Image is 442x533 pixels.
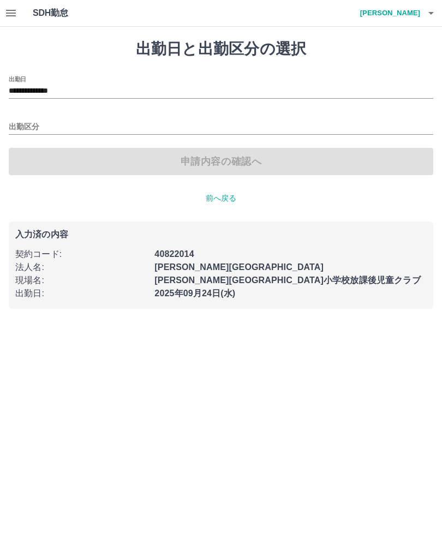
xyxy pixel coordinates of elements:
[154,262,324,272] b: [PERSON_NAME][GEOGRAPHIC_DATA]
[15,248,148,261] p: 契約コード :
[15,287,148,300] p: 出勤日 :
[15,274,148,287] p: 現場名 :
[9,75,26,83] label: 出勤日
[15,230,427,239] p: 入力済の内容
[9,193,433,204] p: 前へ戻る
[154,249,194,259] b: 40822014
[154,289,235,298] b: 2025年09月24日(水)
[154,276,420,285] b: [PERSON_NAME][GEOGRAPHIC_DATA]小学校放課後児童クラブ
[9,40,433,58] h1: 出勤日と出勤区分の選択
[15,261,148,274] p: 法人名 :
